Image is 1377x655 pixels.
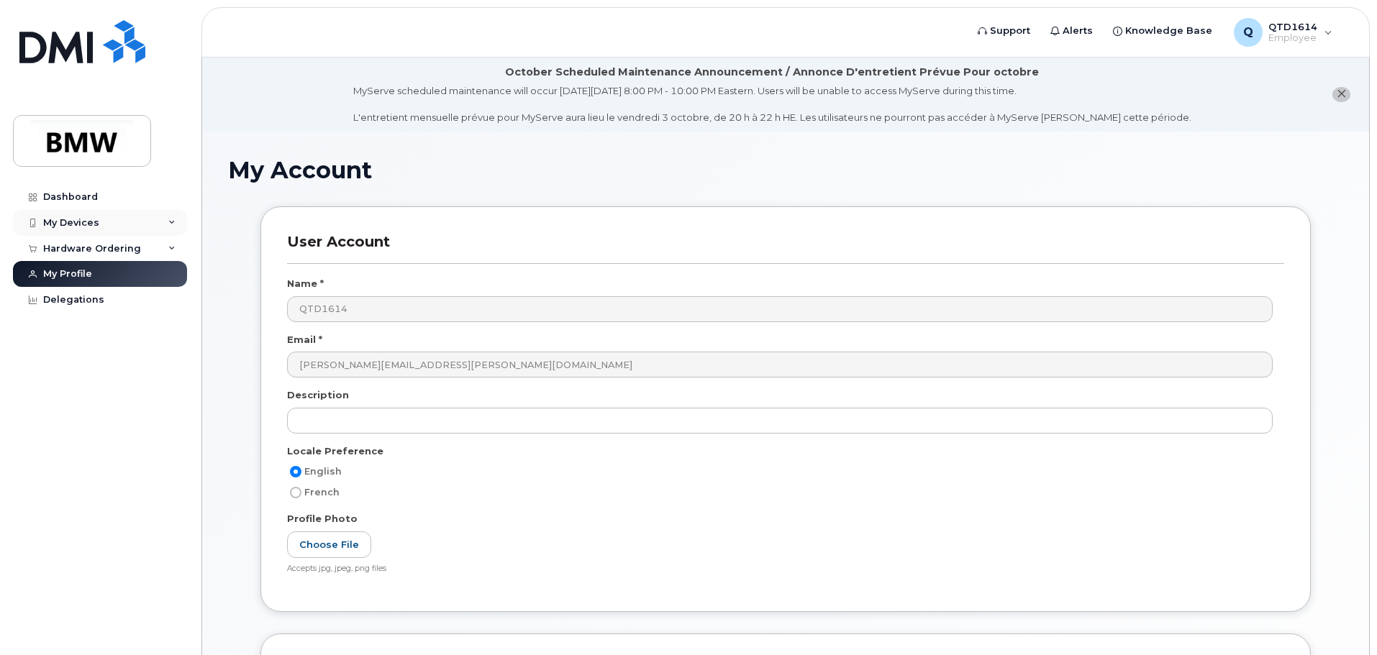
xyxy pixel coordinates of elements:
[287,233,1284,264] h3: User Account
[1332,87,1350,102] button: close notification
[287,444,383,458] label: Locale Preference
[287,531,371,558] label: Choose File
[505,65,1039,80] div: October Scheduled Maintenance Announcement / Annonce D'entretient Prévue Pour octobre
[287,277,324,290] label: Name *
[304,487,340,498] span: French
[304,466,342,477] span: English
[353,84,1191,124] div: MyServe scheduled maintenance will occur [DATE][DATE] 8:00 PM - 10:00 PM Eastern. Users will be u...
[287,564,1273,574] div: Accepts jpg, jpeg, png files
[290,466,301,477] input: English
[228,157,1343,183] h1: My Account
[287,333,322,347] label: Email *
[290,487,301,498] input: French
[287,512,358,526] label: Profile Photo
[287,388,349,402] label: Description
[1314,592,1366,644] iframe: Messenger Launcher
